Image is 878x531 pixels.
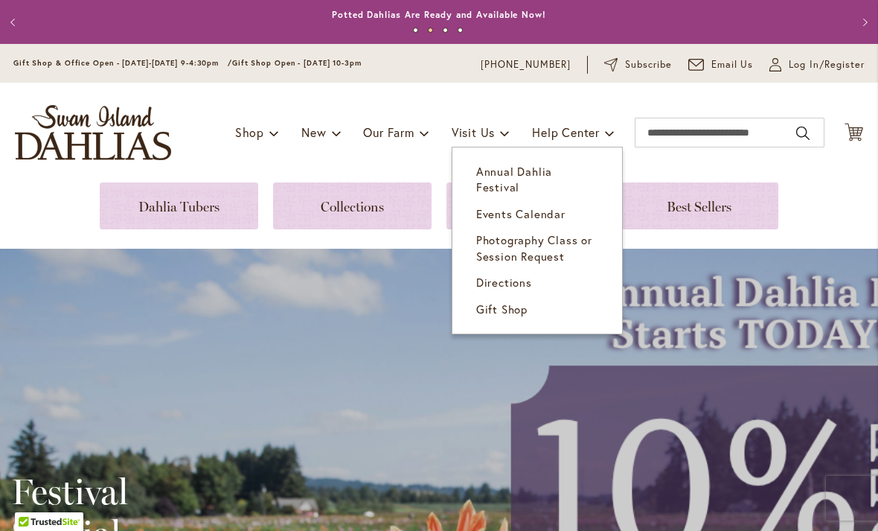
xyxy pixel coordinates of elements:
span: Gift Shop Open - [DATE] 10-3pm [232,58,362,68]
a: Potted Dahlias Are Ready and Available Now! [332,9,546,20]
span: Email Us [711,57,754,72]
a: [PHONE_NUMBER] [481,57,571,72]
button: Next [848,7,878,37]
a: Subscribe [604,57,672,72]
span: Visit Us [452,124,495,140]
button: 4 of 4 [458,28,463,33]
span: Gift Shop [476,302,528,317]
span: Shop [235,124,264,140]
button: 1 of 4 [413,28,418,33]
span: New [301,124,326,140]
span: Annual Dahlia Festival [476,164,552,194]
span: Our Farm [363,124,414,140]
a: Email Us [688,57,754,72]
button: 3 of 4 [443,28,448,33]
span: Help Center [532,124,600,140]
span: Directions [476,275,532,290]
span: Photography Class or Session Request [476,232,592,263]
button: 2 of 4 [428,28,433,33]
span: Gift Shop & Office Open - [DATE]-[DATE] 9-4:30pm / [13,58,232,68]
span: Events Calendar [476,206,565,221]
span: Subscribe [625,57,672,72]
a: store logo [15,105,171,160]
span: Log In/Register [789,57,865,72]
a: Log In/Register [769,57,865,72]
